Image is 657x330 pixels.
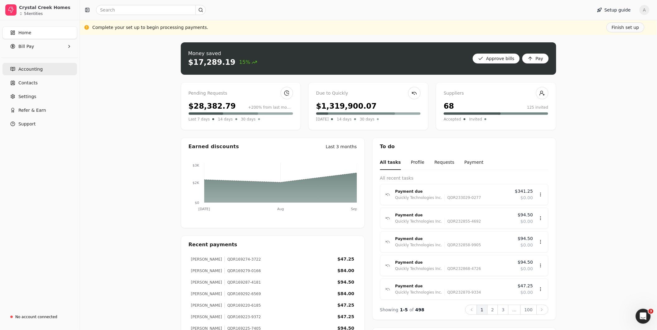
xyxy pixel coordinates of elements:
[487,305,498,315] button: 2
[2,104,77,116] button: Refer & Earn
[192,181,199,185] tspan: $2K
[24,12,43,16] div: 54 entities
[18,107,46,114] span: Refer & Earn
[411,155,425,170] button: Profile
[239,59,257,66] span: 15%
[218,116,233,122] span: 14 days
[2,118,77,130] button: Support
[2,90,77,103] a: Settings
[337,256,354,262] div: $47.25
[181,236,365,253] div: Recent payments
[192,163,199,167] tspan: $3K
[498,305,509,315] button: 3
[469,116,482,122] span: Invited
[477,305,488,315] button: 1
[445,266,481,272] div: QDR232868-4726
[606,22,645,32] button: Finish set up
[444,101,454,112] div: 68
[520,305,537,315] button: 100
[520,195,533,201] span: $0.00
[2,63,77,75] a: Accounting
[415,307,424,312] span: 498
[191,291,222,297] div: [PERSON_NAME]
[337,290,354,297] div: $84.00
[189,90,293,97] div: Pending Requests
[191,280,222,285] div: [PERSON_NAME]
[225,291,261,297] div: QDR169292-6569
[198,207,210,211] tspan: [DATE]
[520,218,533,225] span: $0.00
[640,5,650,15] button: A
[518,212,533,218] span: $94.50
[508,305,520,315] button: ...
[326,144,357,150] div: Last 3 months
[473,54,520,64] button: Approve bills
[92,24,208,31] div: Complete your set up to begin processing payments.
[2,26,77,39] a: Home
[316,101,377,112] div: $1,319,900.07
[189,143,239,150] div: Earned discounts
[18,66,43,73] span: Accounting
[518,259,533,266] span: $94.50
[445,195,481,201] div: QDR233029-0277
[2,311,77,323] a: No account connected
[337,313,354,320] div: $47.25
[191,268,222,274] div: [PERSON_NAME]
[191,314,222,320] div: [PERSON_NAME]
[445,218,481,224] div: QDR232855-4692
[520,266,533,272] span: $0.00
[241,116,256,122] span: 30 days
[395,195,442,201] div: Quickly Technologies Inc.
[395,242,442,248] div: Quickly Technologies Inc.
[649,309,654,314] span: 3
[522,54,549,64] button: Pay
[395,218,442,224] div: Quickly Technologies Inc.
[518,283,533,289] span: $47.25
[518,235,533,242] span: $94.50
[18,121,36,127] span: Support
[15,314,57,320] div: No account connected
[18,43,34,50] span: Bill Pay
[445,289,481,295] div: QDR232870-9334
[316,90,421,97] div: Due to Quickly
[444,90,548,97] div: Suppliers
[337,116,351,122] span: 14 days
[520,289,533,296] span: $0.00
[395,289,442,295] div: Quickly Technologies Inc.
[2,40,77,53] button: Bill Pay
[18,93,36,100] span: Settings
[189,101,236,112] div: $28,382.79
[96,5,206,15] input: Search
[380,155,401,170] button: All tasks
[434,155,454,170] button: Requests
[225,314,261,320] div: QDR169223-9372
[18,80,38,86] span: Contacts
[515,188,533,195] span: $341.25
[277,207,284,211] tspan: Aug
[395,283,513,289] div: Payment due
[337,279,354,285] div: $94.50
[395,212,513,218] div: Payment due
[248,105,293,110] div: +200% from last month
[444,116,461,122] span: Accepted
[19,4,74,11] div: Crystal Creek Homes
[373,138,556,155] div: To do
[636,309,651,324] iframe: Intercom live chat
[395,259,513,266] div: Payment due
[2,77,77,89] a: Contacts
[380,307,399,312] span: Showing
[191,257,222,262] div: [PERSON_NAME]
[225,303,261,308] div: QDR169220-6185
[395,266,442,272] div: Quickly Technologies Inc.
[191,303,222,308] div: [PERSON_NAME]
[395,236,513,242] div: Payment due
[225,280,261,285] div: QDR169287-4181
[465,155,484,170] button: Payment
[520,242,533,248] span: $0.00
[337,267,354,274] div: $84.00
[380,175,548,181] div: All recent tasks
[189,116,210,122] span: Last 7 days
[409,307,414,312] span: of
